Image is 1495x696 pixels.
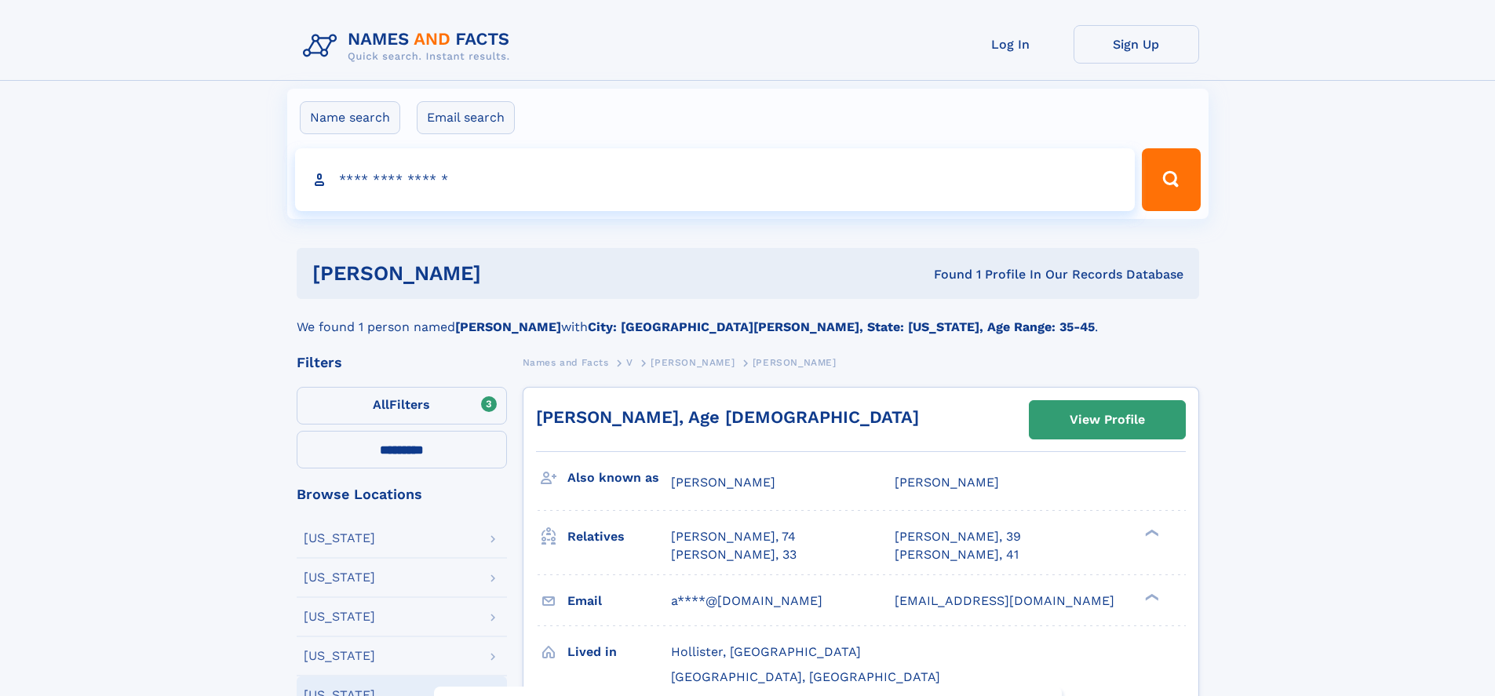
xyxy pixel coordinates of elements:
[1030,401,1185,439] a: View Profile
[304,610,375,623] div: [US_STATE]
[297,25,523,67] img: Logo Names and Facts
[295,148,1136,211] input: search input
[417,101,515,134] label: Email search
[300,101,400,134] label: Name search
[671,528,796,545] a: [PERSON_NAME], 74
[304,571,375,584] div: [US_STATE]
[312,264,708,283] h1: [PERSON_NAME]
[304,532,375,545] div: [US_STATE]
[671,669,940,684] span: [GEOGRAPHIC_DATA], [GEOGRAPHIC_DATA]
[455,319,561,334] b: [PERSON_NAME]
[536,407,919,427] a: [PERSON_NAME], Age [DEMOGRAPHIC_DATA]
[373,397,389,412] span: All
[707,266,1183,283] div: Found 1 Profile In Our Records Database
[626,352,633,372] a: V
[895,593,1114,608] span: [EMAIL_ADDRESS][DOMAIN_NAME]
[567,465,671,491] h3: Also known as
[895,475,999,490] span: [PERSON_NAME]
[651,352,735,372] a: [PERSON_NAME]
[567,639,671,665] h3: Lived in
[671,475,775,490] span: [PERSON_NAME]
[297,387,507,425] label: Filters
[297,299,1199,337] div: We found 1 person named with .
[567,588,671,614] h3: Email
[753,357,837,368] span: [PERSON_NAME]
[1141,528,1160,538] div: ❯
[297,355,507,370] div: Filters
[626,357,633,368] span: V
[651,357,735,368] span: [PERSON_NAME]
[1141,592,1160,602] div: ❯
[567,523,671,550] h3: Relatives
[671,644,861,659] span: Hollister, [GEOGRAPHIC_DATA]
[671,546,797,563] a: [PERSON_NAME], 33
[895,546,1019,563] a: [PERSON_NAME], 41
[948,25,1074,64] a: Log In
[1074,25,1199,64] a: Sign Up
[1142,148,1200,211] button: Search Button
[304,650,375,662] div: [US_STATE]
[1070,402,1145,438] div: View Profile
[895,528,1021,545] a: [PERSON_NAME], 39
[523,352,609,372] a: Names and Facts
[588,319,1095,334] b: City: [GEOGRAPHIC_DATA][PERSON_NAME], State: [US_STATE], Age Range: 35-45
[297,487,507,501] div: Browse Locations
